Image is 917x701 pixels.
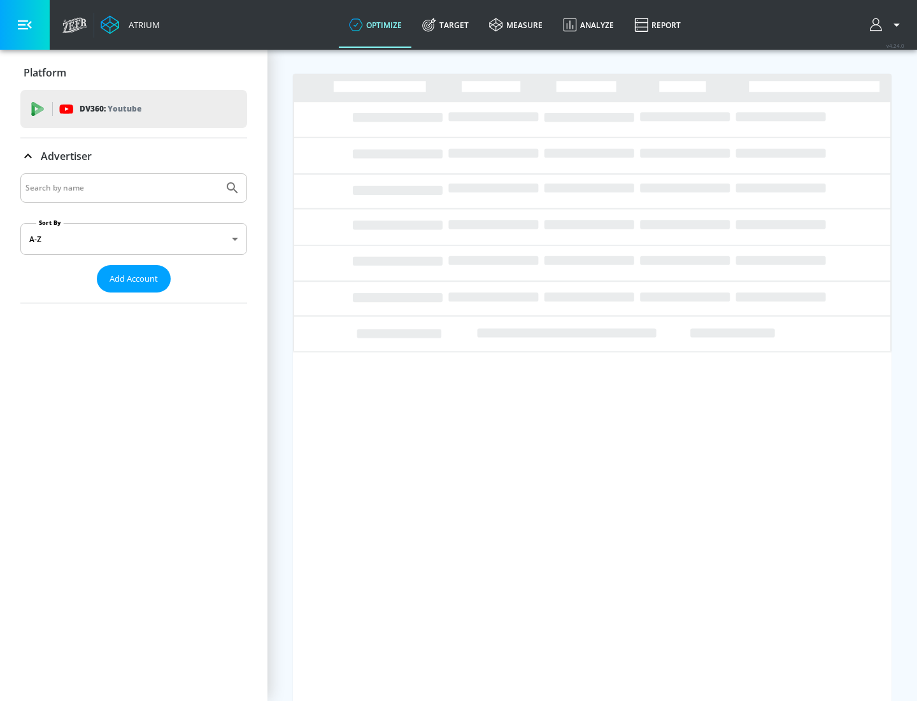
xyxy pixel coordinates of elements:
a: optimize [339,2,412,48]
div: Platform [20,55,247,90]
label: Sort By [36,219,64,227]
p: Youtube [108,102,141,115]
div: A-Z [20,223,247,255]
div: Atrium [124,19,160,31]
p: DV360: [80,102,141,116]
span: Add Account [110,271,158,286]
nav: list of Advertiser [20,293,247,303]
a: Analyze [553,2,624,48]
div: DV360: Youtube [20,90,247,128]
div: Advertiser [20,138,247,174]
p: Platform [24,66,66,80]
p: Advertiser [41,149,92,163]
a: Target [412,2,479,48]
a: Report [624,2,691,48]
a: Atrium [101,15,160,34]
button: Add Account [97,265,171,293]
span: v 4.24.0 [886,42,904,49]
a: measure [479,2,553,48]
div: Advertiser [20,173,247,303]
input: Search by name [25,180,218,196]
